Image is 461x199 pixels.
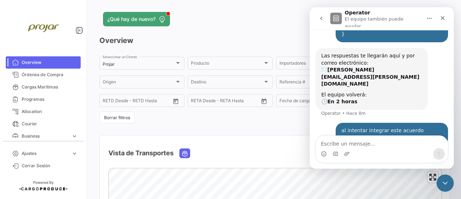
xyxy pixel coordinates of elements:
span: ¿Qué hay de nuevo? [107,16,156,23]
h4: Vista de Transportes [108,148,174,158]
span: Cerrar Sesión [22,163,78,169]
mat-select-trigger: Projar [103,61,115,67]
input: Hasta [209,99,241,104]
span: Importadores [279,62,352,67]
h3: Overview [99,35,449,46]
span: Programas [22,96,78,103]
a: Overview [6,56,81,69]
input: Hasta [121,99,153,104]
button: ¿Qué hay de nuevo? [103,12,170,26]
input: Desde [279,99,292,104]
span: Producto [191,62,263,67]
iframe: Intercom live chat [437,174,454,192]
span: Allocation [22,108,78,115]
button: Ocean [180,149,190,158]
a: Programas [6,93,81,105]
span: Courier [22,121,78,127]
input: Desde [191,99,204,104]
img: projar-logo.jpg [25,9,61,45]
span: Cargas Marítimas [22,84,78,90]
span: expand_more [71,133,78,139]
input: Hasta [297,99,330,104]
a: Cargas Marítimas [6,81,81,93]
span: expand_more [71,150,78,157]
span: Origen [103,81,175,86]
a: Courier [6,118,81,130]
span: Ajustes [22,150,68,157]
span: Business [22,133,68,139]
iframe: Intercom live chat [310,7,454,169]
input: Desde [103,99,116,104]
button: Open calendar [259,96,269,107]
span: Overview [22,59,78,66]
button: Borrar filtros [99,112,135,124]
span: Destino [191,81,263,86]
span: Órdenes de Compra [22,72,78,78]
button: Open calendar [170,96,181,107]
button: Enter fullscreen [428,172,438,182]
a: Órdenes de Compra [6,69,81,81]
a: Allocation [6,105,81,118]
